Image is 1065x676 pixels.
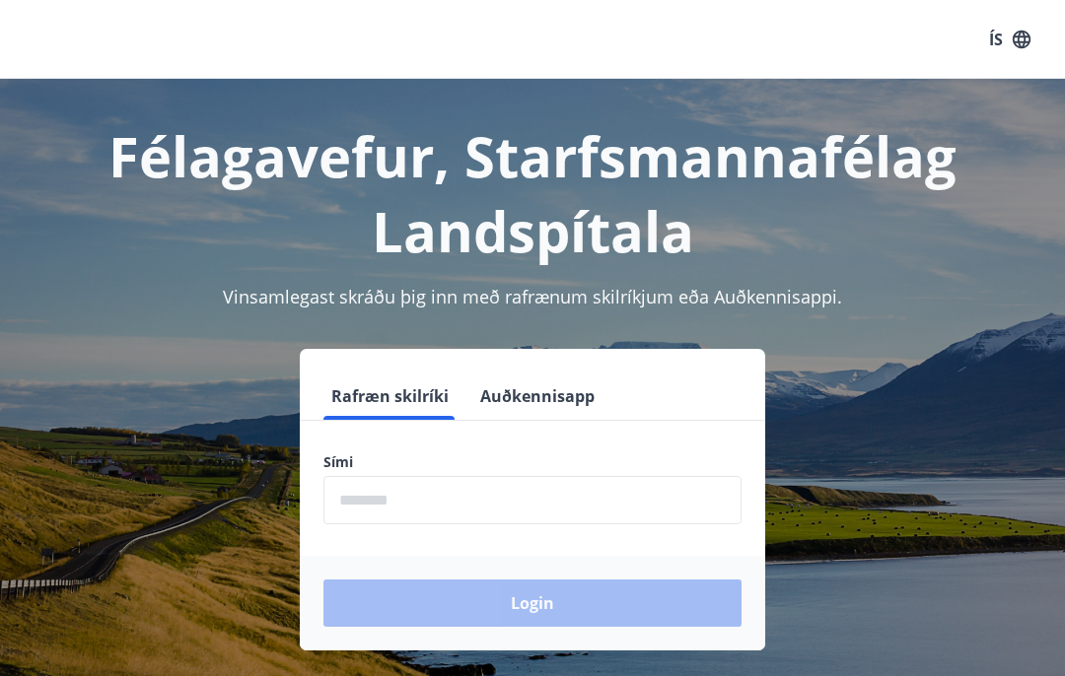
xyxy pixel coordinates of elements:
h1: Félagavefur, Starfsmannafélag Landspítala [24,118,1041,268]
label: Sími [323,452,742,472]
span: Vinsamlegast skráðu þig inn með rafrænum skilríkjum eða Auðkennisappi. [223,285,842,308]
button: Rafræn skilríki [323,372,457,420]
button: Auðkennisapp [472,372,603,420]
button: ÍS [978,22,1041,57]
